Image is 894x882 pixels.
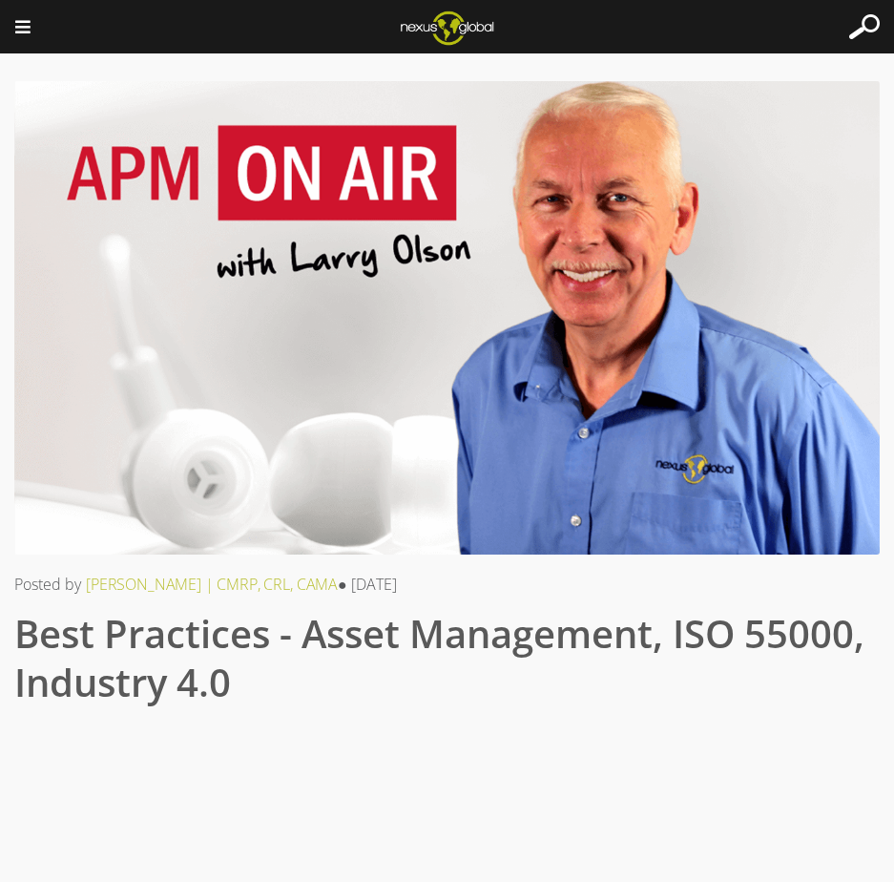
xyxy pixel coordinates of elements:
span: Posted by [14,574,81,595]
img: Nexus Global [385,5,509,51]
span: ● [DATE] [338,574,397,595]
a: [PERSON_NAME] | CMRP, CRL, CAMA [86,574,338,595]
span: Best Practices - Asset Management, ISO 55000, Industry 4.0 [14,607,864,708]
